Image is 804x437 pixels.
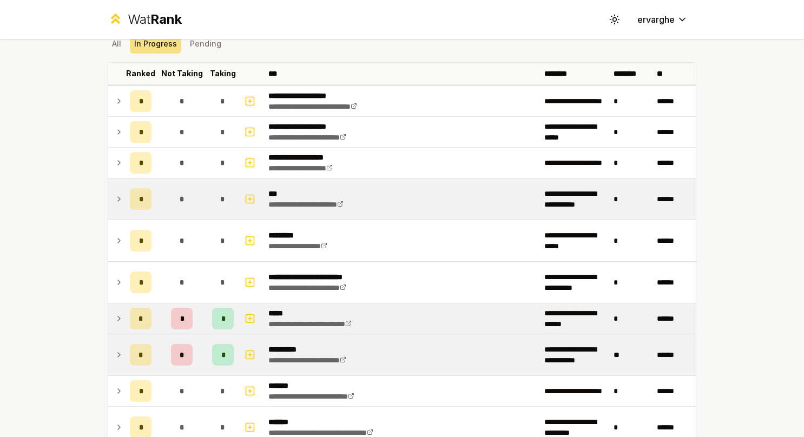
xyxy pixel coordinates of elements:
span: Rank [150,11,182,27]
span: ervarghe [637,13,675,26]
button: All [108,34,126,54]
p: Taking [210,68,236,79]
a: WatRank [108,11,182,28]
p: Not Taking [161,68,203,79]
p: Ranked [126,68,155,79]
button: In Progress [130,34,181,54]
button: ervarghe [629,10,696,29]
button: Pending [186,34,226,54]
div: Wat [128,11,182,28]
